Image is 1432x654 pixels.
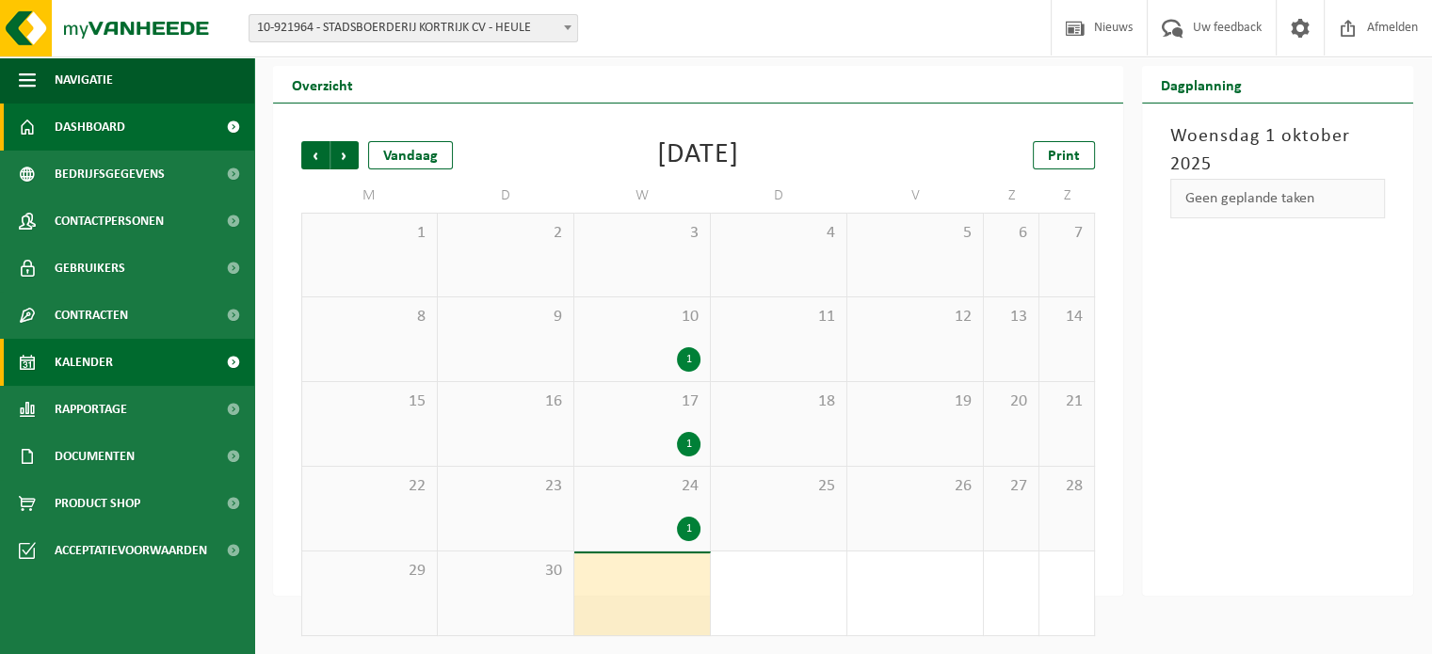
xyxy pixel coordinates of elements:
span: 23 [447,476,564,497]
span: 8 [312,307,427,327]
h3: Woensdag 1 oktober 2025 [1170,122,1385,179]
span: 6 [993,223,1029,244]
span: 4 [720,223,837,244]
span: Gebruikers [55,245,125,292]
span: 13 [993,307,1029,327]
span: 19 [857,391,973,412]
span: 20 [993,391,1029,412]
span: 12 [857,307,973,327]
span: 24 [584,476,700,497]
span: 3 [584,223,700,244]
span: Print [1048,149,1080,164]
span: Product Shop [55,480,140,527]
h2: Dagplanning [1142,66,1261,103]
span: 1 [312,223,427,244]
span: Volgende [330,141,359,169]
div: Geen geplande taken [1170,179,1385,218]
td: Z [984,179,1039,213]
span: 30 [447,561,564,582]
span: 16 [447,391,564,412]
span: 18 [720,391,837,412]
div: 1 [677,432,700,456]
span: Kalender [55,339,113,386]
span: 25 [720,476,837,497]
h2: Overzicht [273,66,372,103]
span: Contactpersonen [55,198,164,245]
span: 15 [312,391,427,412]
a: Print [1033,141,1095,169]
td: M [301,179,438,213]
span: 9 [447,307,564,327]
td: W [574,179,711,213]
span: 14 [1049,307,1085,327]
span: 7 [1049,223,1085,244]
td: V [847,179,984,213]
span: 29 [312,561,427,582]
td: D [711,179,847,213]
div: 1 [677,347,700,372]
span: Acceptatievoorwaarden [55,527,207,574]
span: Bedrijfsgegevens [55,151,165,198]
span: Vorige [301,141,330,169]
td: D [438,179,574,213]
span: Documenten [55,433,135,480]
span: Navigatie [55,56,113,104]
span: Contracten [55,292,128,339]
span: 21 [1049,391,1085,412]
span: 27 [993,476,1029,497]
span: Rapportage [55,386,127,433]
div: Vandaag [368,141,453,169]
td: Z [1039,179,1095,213]
span: 5 [857,223,973,244]
span: 10 [584,307,700,327]
span: 2 [447,223,564,244]
span: 11 [720,307,837,327]
span: 10-921964 - STADSBOERDERIJ KORTRIJK CV - HEULE [249,14,578,42]
span: 22 [312,476,427,497]
span: 17 [584,391,700,412]
span: 28 [1049,476,1085,497]
div: [DATE] [657,141,739,169]
div: 1 [677,517,700,541]
span: 10-921964 - STADSBOERDERIJ KORTRIJK CV - HEULE [249,15,577,41]
span: 26 [857,476,973,497]
span: Dashboard [55,104,125,151]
